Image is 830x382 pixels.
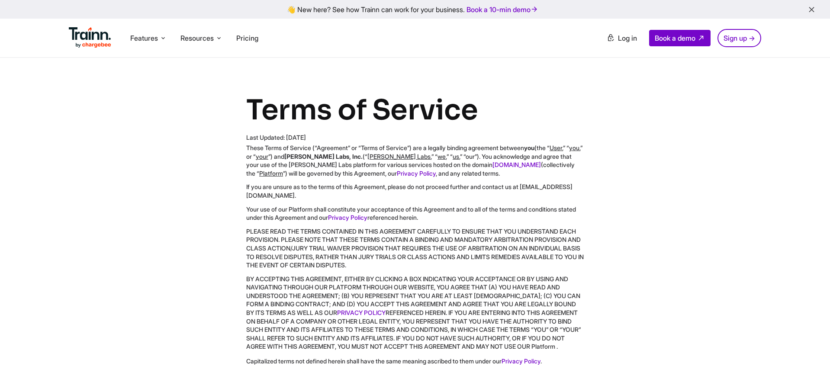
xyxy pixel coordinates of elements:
a: [DOMAIN_NAME] [492,161,541,168]
div: Capitalized terms not defined herein shall have the same meaning ascribed to them under our . [246,357,584,366]
a: Privacy Policy [328,214,367,221]
u: us [453,153,459,160]
b: [PERSON_NAME] Labs, Inc. [284,153,363,160]
p: These Terms of Service (“Agreement” or “Terms of Service”) are a legally binding agreement betwee... [246,144,584,177]
p: PLEASE READ THE TERMS CONTAINED IN THIS AGREEMENT CAREFULLY TO ENSURE THAT YOU UNDERSTAND EACH PR... [246,227,584,270]
span: Book a demo [655,34,695,42]
b: you [524,144,534,151]
h1: Terms of Service [246,93,584,128]
u: Platform [259,170,283,177]
u: User [550,144,562,151]
span: Features [130,33,158,43]
u: we [438,153,446,160]
a: Sign up → [717,29,761,47]
a: PRIVACY POLICY [337,309,386,316]
a: Book a demo [649,30,711,46]
img: Trainn Logo [69,27,111,48]
u: you [569,144,579,151]
a: Log in [602,30,642,46]
a: Pricing [236,34,258,42]
span: Log in [618,34,637,42]
a: Privacy Policy [502,357,540,365]
u: your [256,153,268,160]
a: Book a 10-min demo [465,3,540,16]
a: Privacy Policy [397,170,436,177]
p: BY ACCEPTING THIS AGREEMENT, EITHER BY CLICKING A BOX INDICATING YOUR ACCEPTANCE OR BY USING AND ... [246,275,584,351]
u: [PERSON_NAME] Labs [367,153,431,160]
div: Last Updated: [DATE] [246,133,584,142]
p: If you are unsure as to the terms of this Agreement, please do not proceed further and contact us... [246,183,584,199]
span: Resources [180,33,214,43]
p: Your use of our Platform shall constitute your acceptance of this Agreement and to all of the ter... [246,205,584,222]
div: 👋 New here? See how Trainn can work for your business. [5,5,825,13]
